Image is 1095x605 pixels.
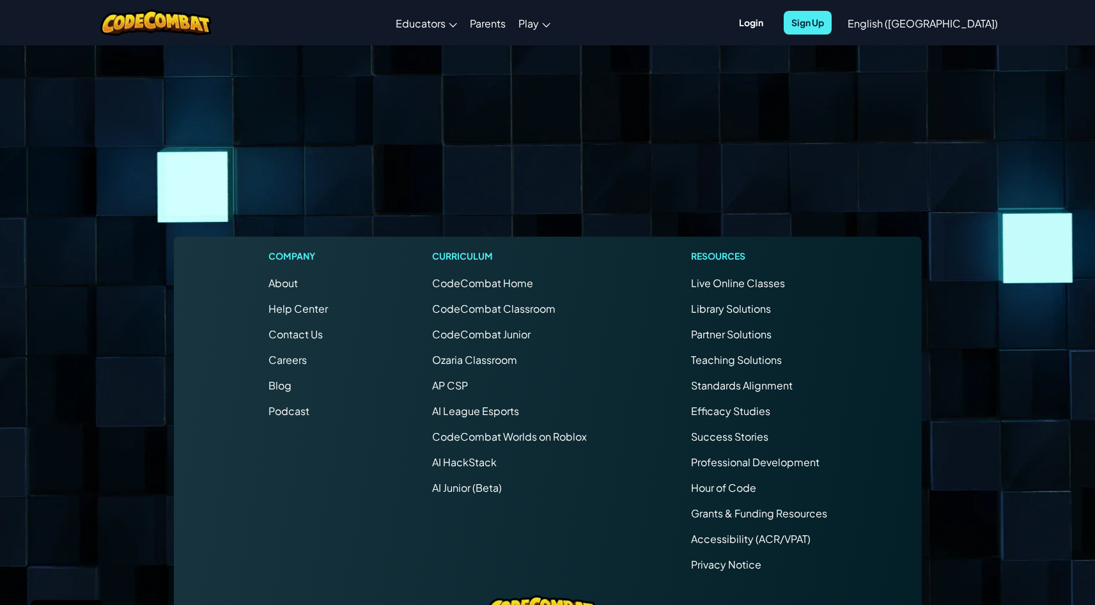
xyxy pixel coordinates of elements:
a: CodeCombat Junior [432,327,531,341]
a: Educators [389,6,463,40]
h1: Company [268,249,328,263]
a: Success Stories [691,430,768,443]
span: English ([GEOGRAPHIC_DATA]) [848,17,998,30]
span: CodeCombat Worlds on Roblox [432,430,587,443]
a: Ozaria Classroom [432,353,517,366]
a: Efficacy Studies [691,404,770,418]
span: Educators [396,17,446,30]
a: AP CSP [432,379,468,392]
span: Play [518,17,539,30]
a: English ([GEOGRAPHIC_DATA]) [841,6,1004,40]
a: About [268,276,298,290]
img: CodeCombat logo [100,10,212,36]
a: Standards Alignment [691,379,793,392]
span: CodeCombat Home [432,276,533,290]
span: Contact Us [268,327,323,341]
a: Live Online Classes [691,276,785,290]
a: Hour of Code [691,481,756,494]
a: Blog [268,379,291,392]
a: AI HackStack [432,455,497,469]
a: Library Solutions [691,302,771,315]
a: Teaching Solutions [691,353,782,366]
a: Podcast [268,404,309,418]
a: Play [512,6,557,40]
a: Grants & Funding Resources [691,507,827,520]
a: Parents [463,6,512,40]
a: CodeCombat Classroom [432,302,555,315]
button: Sign Up [784,11,832,35]
a: Partner Solutions [691,327,772,341]
a: Careers [268,353,307,366]
h1: Curriculum [432,249,587,263]
a: Accessibility (ACR/VPAT) [691,532,811,546]
a: AI League Esports [432,404,519,418]
a: Help Center [268,302,328,315]
a: AI Junior (Beta) [432,481,502,494]
button: Login [731,11,771,35]
a: Privacy Notice [691,558,761,571]
a: Professional Development [691,455,819,469]
h1: Resources [691,249,827,263]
